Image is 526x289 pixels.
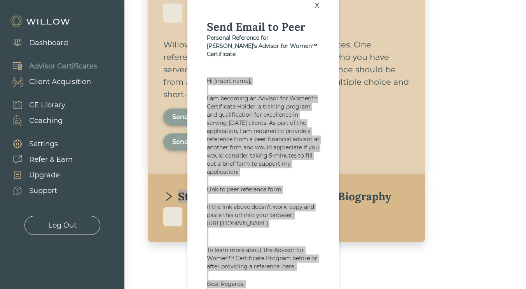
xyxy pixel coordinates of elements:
[4,97,65,113] a: CE Library
[10,15,72,28] img: Willow
[29,154,73,165] div: Refer & Earn
[4,74,97,89] a: Client Acquisition
[29,61,97,72] div: Advisor Certificates
[163,109,277,126] button: Send reference form to a peer
[4,152,73,167] a: Refer & Earn
[29,116,63,126] div: Coaching
[4,136,73,152] a: Settings
[172,112,268,122] div: Send reference form to a peer
[207,34,317,58] b: Personal Reference for [PERSON_NAME]'s Advisor for Women™ Certificate
[29,77,91,87] div: Client Acquisition
[29,186,57,196] div: Support
[172,137,272,147] div: Send reference form to a client
[163,39,409,101] div: Willow requires you to submit two references. One reference from a financial advisory client who ...
[4,35,68,51] a: Dashboard
[163,133,281,151] button: Send reference form to a client
[29,38,68,48] div: Dashboard
[207,280,320,288] div: Best Regards,
[207,95,320,176] div: I am becoming an Advisor for Women™ Certificate Holder, a training program and qualification for ...
[207,20,320,34] div: Send Email to Peer
[163,191,174,202] span: right
[48,220,77,231] div: Log Out
[282,263,295,270] a: here.
[29,100,65,110] div: CE Library
[207,77,320,85] div: Hi [insert name],
[163,189,391,203] div: Step 4: Complete your Advisor Biography
[29,170,60,180] div: Upgrade
[4,113,65,128] a: Coaching
[207,203,320,219] div: If the link above doesn't work, copy and paste this url into your browser:
[4,58,97,74] a: Advisor Certificates
[4,167,73,183] a: Upgrade
[207,246,320,271] div: To learn more about the Advisor for Women™ Certificate Program before or after providing a refere...
[207,219,320,228] div: [URL][DOMAIN_NAME]
[29,139,58,149] div: Settings
[207,186,320,194] a: Link to peer reference form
